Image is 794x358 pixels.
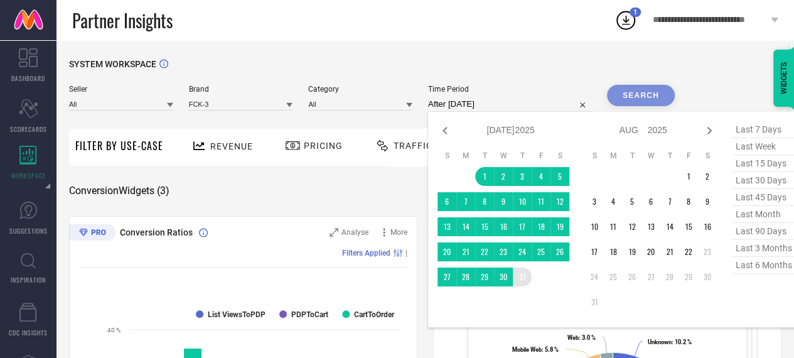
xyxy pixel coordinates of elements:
text: 40 % [107,327,121,334]
td: Sun Jul 27 2025 [437,268,456,286]
input: Select time period [428,97,591,112]
td: Mon Aug 11 2025 [604,217,623,236]
td: Tue Aug 19 2025 [623,242,641,261]
div: Next month [702,123,717,138]
td: Sun Aug 03 2025 [585,192,604,211]
td: Wed Aug 06 2025 [641,192,660,211]
td: Wed Aug 20 2025 [641,242,660,261]
div: Premium [69,224,115,243]
td: Fri Aug 22 2025 [679,242,698,261]
th: Friday [532,151,550,161]
td: Fri Aug 01 2025 [679,167,698,186]
td: Wed Jul 02 2025 [494,167,513,186]
td: Tue Aug 26 2025 [623,268,641,286]
th: Sunday [585,151,604,161]
td: Thu Jul 31 2025 [513,268,532,286]
span: Conversion Widgets ( 3 ) [69,185,169,197]
td: Thu Aug 07 2025 [660,192,679,211]
td: Thu Aug 21 2025 [660,242,679,261]
td: Fri Aug 08 2025 [679,192,698,211]
td: Tue Jul 15 2025 [475,217,494,236]
span: | [405,249,407,258]
td: Sat Jul 12 2025 [550,192,569,211]
td: Tue Aug 05 2025 [623,192,641,211]
td: Fri Jul 25 2025 [532,242,550,261]
td: Wed Jul 09 2025 [494,192,513,211]
td: Sat Aug 09 2025 [698,192,717,211]
div: Previous month [437,123,453,138]
td: Sun Aug 17 2025 [585,242,604,261]
td: Wed Aug 27 2025 [641,268,660,286]
td: Wed Aug 13 2025 [641,217,660,236]
th: Tuesday [623,151,641,161]
td: Tue Jul 29 2025 [475,268,494,286]
td: Thu Jul 17 2025 [513,217,532,236]
td: Mon Aug 25 2025 [604,268,623,286]
td: Sun Aug 10 2025 [585,217,604,236]
td: Thu Aug 28 2025 [660,268,679,286]
td: Thu Aug 14 2025 [660,217,679,236]
span: Filters Applied [342,249,390,258]
span: WORKSPACE [11,171,46,180]
span: Pricing [304,141,343,151]
tspan: Unknown [648,338,672,345]
td: Fri Aug 15 2025 [679,217,698,236]
span: SYSTEM WORKSPACE [69,59,156,69]
span: Seller [69,85,173,94]
span: INSPIRATION [11,275,46,285]
th: Wednesday [494,151,513,161]
span: SUGGESTIONS [9,226,48,236]
th: Saturday [550,151,569,161]
span: Filter By Use-Case [75,138,163,153]
span: More [390,228,407,237]
td: Fri Jul 04 2025 [532,167,550,186]
th: Thursday [660,151,679,161]
span: Analyse [341,228,368,237]
th: Friday [679,151,698,161]
td: Mon Aug 04 2025 [604,192,623,211]
tspan: Web [567,334,579,341]
td: Sun Aug 31 2025 [585,293,604,312]
td: Sun Aug 24 2025 [585,268,604,286]
td: Mon Jul 07 2025 [456,192,475,211]
td: Wed Jul 23 2025 [494,242,513,261]
td: Thu Jul 10 2025 [513,192,532,211]
text: List ViewsToPDP [208,310,266,319]
span: Traffic [394,141,432,151]
td: Sun Jul 20 2025 [437,242,456,261]
text: : 5.8 % [512,346,559,353]
text: : 10.2 % [648,338,692,345]
th: Wednesday [641,151,660,161]
th: Monday [456,151,475,161]
span: Time Period [428,85,591,94]
td: Thu Jul 03 2025 [513,167,532,186]
svg: Zoom [330,228,338,237]
td: Mon Jul 14 2025 [456,217,475,236]
td: Tue Jul 08 2025 [475,192,494,211]
td: Fri Jul 18 2025 [532,217,550,236]
text: CartToOrder [354,310,395,319]
td: Mon Jul 28 2025 [456,268,475,286]
td: Sat Aug 02 2025 [698,167,717,186]
span: SCORECARDS [10,124,47,134]
td: Wed Jul 30 2025 [494,268,513,286]
th: Saturday [698,151,717,161]
td: Mon Aug 18 2025 [604,242,623,261]
span: DASHBOARD [11,73,45,83]
div: Open download list [614,9,637,31]
td: Sat Jul 05 2025 [550,167,569,186]
td: Fri Aug 29 2025 [679,268,698,286]
td: Sun Jul 06 2025 [437,192,456,211]
span: 1 [633,8,637,16]
td: Tue Aug 12 2025 [623,217,641,236]
span: CDC INSIGHTS [9,328,48,337]
text: PDPToCart [291,310,328,319]
td: Sat Aug 30 2025 [698,268,717,286]
span: Brand [189,85,293,94]
th: Sunday [437,151,456,161]
td: Thu Jul 24 2025 [513,242,532,261]
text: : 3.0 % [567,334,596,341]
td: Wed Jul 16 2025 [494,217,513,236]
td: Tue Jul 22 2025 [475,242,494,261]
th: Tuesday [475,151,494,161]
